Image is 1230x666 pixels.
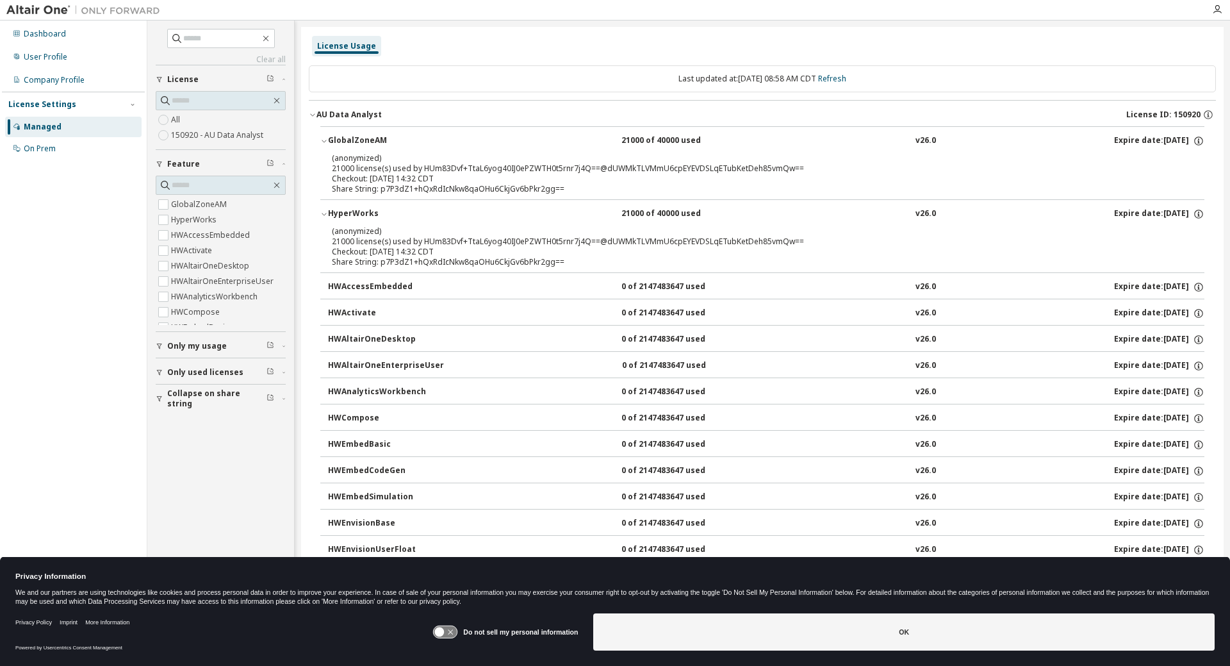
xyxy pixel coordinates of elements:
[156,332,286,360] button: Only my usage
[1114,544,1204,556] div: Expire date: [DATE]
[621,465,737,477] div: 0 of 2147483647 used
[332,226,1162,237] p: (anonymized)
[621,208,737,220] div: 21000 of 40000 used
[1114,135,1204,147] div: Expire date: [DATE]
[328,281,443,293] div: HWAccessEmbedded
[156,150,286,178] button: Feature
[915,544,936,556] div: v26.0
[622,360,737,372] div: 0 of 2147483647 used
[171,289,260,304] label: HWAnalyticsWorkbench
[171,112,183,128] label: All
[328,135,443,147] div: GlobalZoneAM
[24,75,85,85] div: Company Profile
[8,99,76,110] div: License Settings
[320,127,1204,155] button: GlobalZoneAM21000 of 40000 usedv26.0Expire date:[DATE]
[621,439,737,451] div: 0 of 2147483647 used
[316,110,382,120] div: AU Data Analyst
[171,228,252,243] label: HWAccessEmbedded
[332,226,1162,247] div: 21000 license(s) used by HUm83Dvf+TtaL6yog40IJ0ePZWTH0t5rnr7j4Q==@dUWMkTLVMmU6cpEYEVDSLqETubKetDe...
[328,308,443,319] div: HWActivate
[621,334,737,345] div: 0 of 2147483647 used
[266,159,274,169] span: Clear filter
[818,73,846,84] a: Refresh
[24,52,67,62] div: User Profile
[332,174,1162,184] div: Checkout: [DATE] 14:32 CDT
[915,208,936,220] div: v26.0
[328,413,443,424] div: HWCompose
[1114,518,1204,529] div: Expire date: [DATE]
[328,404,1204,433] button: HWCompose0 of 2147483647 usedv26.0Expire date:[DATE]
[328,387,443,398] div: HWAnalyticsWorkbench
[915,518,936,529] div: v26.0
[915,465,936,477] div: v26.0
[328,352,1204,380] button: HWAltairOneEnterpriseUser0 of 2147483647 usedv26.0Expire date:[DATE]
[621,281,737,293] div: 0 of 2147483647 used
[266,367,274,378] span: Clear filter
[1114,387,1204,398] div: Expire date: [DATE]
[167,367,243,378] span: Only used licenses
[328,465,443,477] div: HWEmbedCodeGen
[309,101,1216,129] button: AU Data AnalystLicense ID: 150920
[266,394,274,404] span: Clear filter
[1114,360,1204,372] div: Expire date: [DATE]
[328,510,1204,538] button: HWEnvisionBase0 of 2147483647 usedv26.0Expire date:[DATE]
[167,159,200,169] span: Feature
[332,184,1162,194] div: Share String: p7P3dZ1+hQxRdIcNkw8qaOHu6CkjGv6bPkr2gg==
[328,518,443,529] div: HWEnvisionBase
[332,153,1162,174] div: 21000 license(s) used by HUm83Dvf+TtaL6yog40IJ0ePZWTH0t5rnr7j4Q==@dUWMkTLVMmU6cpEYEVDSLqETubKetDe...
[24,144,56,154] div: On Prem
[328,360,444,372] div: HWAltairOneEnterpriseUser
[266,74,274,85] span: Clear filter
[621,413,737,424] div: 0 of 2147483647 used
[156,385,286,413] button: Collapse on share string
[171,304,222,320] label: HWCompose
[328,483,1204,512] button: HWEmbedSimulation0 of 2147483647 usedv26.0Expire date:[DATE]
[332,257,1162,267] div: Share String: p7P3dZ1+hQxRdIcNkw8qaOHu6CkjGv6bPkr2gg==
[1114,334,1204,345] div: Expire date: [DATE]
[171,128,266,143] label: 150920 - AU Data Analyst
[171,243,215,258] label: HWActivate
[328,492,443,503] div: HWEmbedSimulation
[320,200,1204,228] button: HyperWorks21000 of 40000 usedv26.0Expire date:[DATE]
[167,74,199,85] span: License
[1114,439,1204,451] div: Expire date: [DATE]
[621,135,737,147] div: 21000 of 40000 used
[332,153,1162,163] p: (anonymized)
[156,358,286,387] button: Only used licenses
[328,208,443,220] div: HyperWorks
[24,29,66,39] div: Dashboard
[328,457,1204,485] button: HWEmbedCodeGen0 of 2147483647 usedv26.0Expire date:[DATE]
[915,360,936,372] div: v26.0
[1114,308,1204,319] div: Expire date: [DATE]
[915,135,936,147] div: v26.0
[1114,208,1204,220] div: Expire date: [DATE]
[621,308,737,319] div: 0 of 2147483647 used
[266,341,274,351] span: Clear filter
[171,212,219,228] label: HyperWorks
[328,431,1204,459] button: HWEmbedBasic0 of 2147483647 usedv26.0Expire date:[DATE]
[167,341,227,351] span: Only my usage
[328,544,443,556] div: HWEnvisionUserFloat
[915,492,936,503] div: v26.0
[328,326,1204,354] button: HWAltairOneDesktop0 of 2147483647 usedv26.0Expire date:[DATE]
[309,65,1216,92] div: Last updated at: [DATE] 08:58 AM CDT
[915,387,936,398] div: v26.0
[156,65,286,94] button: License
[1126,110,1201,120] span: License ID: 150920
[915,281,936,293] div: v26.0
[317,41,376,51] div: License Usage
[328,299,1204,328] button: HWActivate0 of 2147483647 usedv26.0Expire date:[DATE]
[915,413,936,424] div: v26.0
[332,247,1162,257] div: Checkout: [DATE] 14:32 CDT
[1114,465,1204,477] div: Expire date: [DATE]
[328,378,1204,406] button: HWAnalyticsWorkbench0 of 2147483647 usedv26.0Expire date:[DATE]
[915,308,936,319] div: v26.0
[328,439,443,451] div: HWEmbedBasic
[171,197,229,212] label: GlobalZoneAM
[171,320,231,335] label: HWEmbedBasic
[328,273,1204,301] button: HWAccessEmbedded0 of 2147483647 usedv26.0Expire date:[DATE]
[171,258,252,274] label: HWAltairOneDesktop
[621,492,737,503] div: 0 of 2147483647 used
[156,54,286,65] a: Clear all
[24,122,61,132] div: Managed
